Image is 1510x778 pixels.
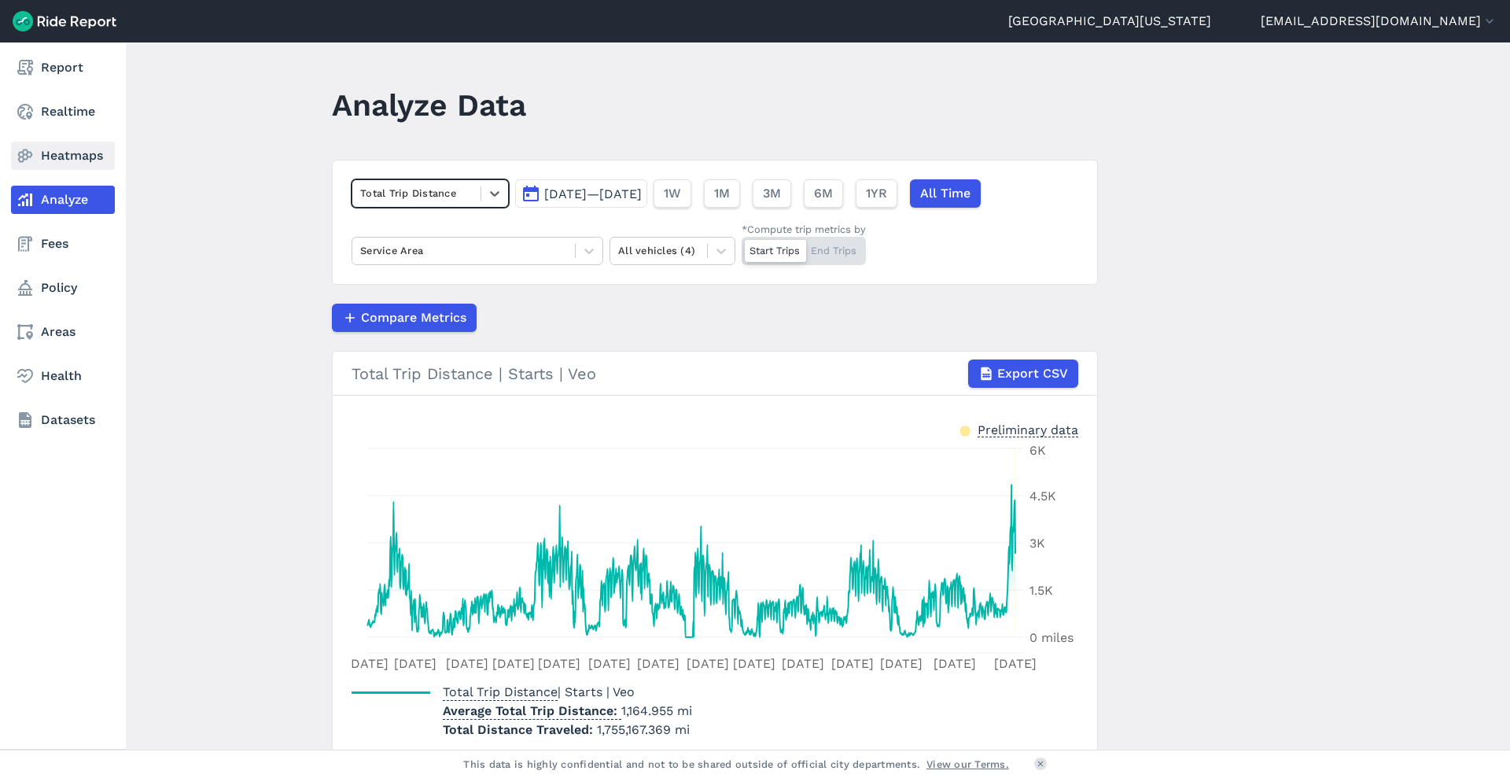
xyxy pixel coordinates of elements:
[910,179,981,208] button: All Time
[753,179,791,208] button: 3M
[332,83,526,127] h1: Analyze Data
[443,684,635,699] span: | Starts | Veo
[814,184,833,203] span: 6M
[597,722,690,737] span: 1,755,167.369 mi
[866,184,887,203] span: 1YR
[11,98,115,126] a: Realtime
[443,699,621,720] span: Average Total Trip Distance
[1008,12,1211,31] a: [GEOGRAPHIC_DATA][US_STATE]
[714,184,730,203] span: 1M
[637,656,679,671] tspan: [DATE]
[733,656,775,671] tspan: [DATE]
[804,179,843,208] button: 6M
[1029,630,1074,645] tspan: 0 miles
[1029,536,1045,551] tspan: 3K
[588,656,631,671] tspan: [DATE]
[997,364,1068,383] span: Export CSV
[1029,489,1056,503] tspan: 4.5K
[538,656,580,671] tspan: [DATE]
[443,702,692,721] p: 1,164.955 mi
[515,179,647,208] button: [DATE]—[DATE]
[1261,12,1497,31] button: [EMAIL_ADDRESS][DOMAIN_NAME]
[664,184,681,203] span: 1W
[11,186,115,214] a: Analyze
[544,186,642,201] span: [DATE]—[DATE]
[443,680,558,701] span: Total Trip Distance
[11,274,115,302] a: Policy
[856,179,897,208] button: 1YR
[11,53,115,82] a: Report
[742,222,866,237] div: *Compute trip metrics by
[446,656,488,671] tspan: [DATE]
[11,142,115,170] a: Heatmaps
[934,656,976,671] tspan: [DATE]
[978,421,1078,437] div: Preliminary data
[654,179,691,208] button: 1W
[11,406,115,434] a: Datasets
[687,656,729,671] tspan: [DATE]
[346,656,389,671] tspan: [DATE]
[11,318,115,346] a: Areas
[994,656,1037,671] tspan: [DATE]
[492,656,535,671] tspan: [DATE]
[13,11,116,31] img: Ride Report
[926,757,1009,772] a: View our Terms.
[880,656,923,671] tspan: [DATE]
[332,304,477,332] button: Compare Metrics
[920,184,970,203] span: All Time
[1029,443,1046,458] tspan: 6K
[704,179,740,208] button: 1M
[1029,583,1053,598] tspan: 1.5K
[763,184,781,203] span: 3M
[352,360,1078,388] div: Total Trip Distance | Starts | Veo
[361,308,466,327] span: Compare Metrics
[968,360,1078,388] button: Export CSV
[11,230,115,258] a: Fees
[11,362,115,390] a: Health
[443,722,597,737] span: Total Distance Traveled
[394,656,436,671] tspan: [DATE]
[782,656,824,671] tspan: [DATE]
[831,656,874,671] tspan: [DATE]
